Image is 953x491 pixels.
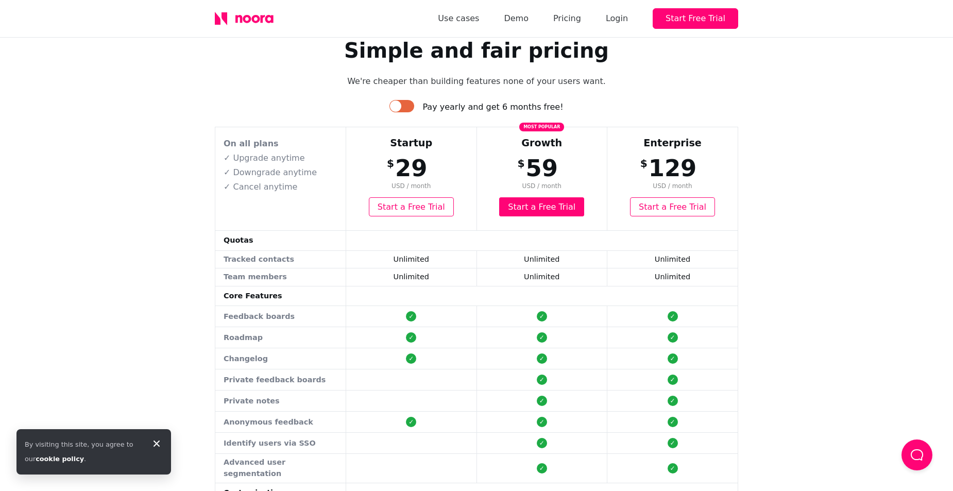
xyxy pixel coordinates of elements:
div: ✓ [537,375,547,385]
div: ✓ [668,311,678,321]
button: Load Chat [901,439,932,470]
span: Most popular [519,123,564,131]
td: Team members [215,268,346,286]
td: Advanced user segmentation [215,454,346,483]
span: $ [387,156,394,171]
span: USD / month [478,181,607,191]
td: Unlimited [607,268,738,286]
td: Feedback boards [215,306,346,327]
div: ✓ [537,396,547,406]
p: ✓ Upgrade anytime [224,152,337,164]
span: USD / month [608,181,737,191]
td: Unlimited [346,268,477,286]
td: Unlimited [607,250,738,268]
div: ✓ [668,417,678,427]
td: Core Features [215,286,346,306]
div: ✓ [668,353,678,364]
div: By visiting this site, you agree to our . [25,437,142,466]
a: Start a Free Trial [630,197,715,216]
h1: Simple and fair pricing [215,38,738,63]
div: ✓ [537,311,547,321]
a: Start a Free Trial [369,197,454,216]
a: cookie policy [36,455,84,463]
td: Anonymous feedback [215,412,346,433]
td: Unlimited [476,268,607,286]
div: ✓ [537,332,547,343]
button: Start Free Trial [653,8,738,29]
td: Private feedback boards [215,369,346,391]
td: Private notes [215,391,346,412]
span: $ [640,156,648,171]
div: Pay yearly and get 6 months free! [422,100,563,114]
div: Growth [478,136,607,151]
div: ✓ [406,353,416,364]
a: Pricing [553,11,581,26]
strong: On all plans [224,139,279,148]
div: ✓ [537,417,547,427]
td: Unlimited [346,250,477,268]
a: Start a Free Trial [499,197,584,216]
div: ✓ [537,438,547,448]
div: ✓ [668,463,678,473]
span: 29 [395,155,427,182]
p: ✓ Cancel anytime [224,181,337,193]
span: 129 [649,155,697,182]
td: Identify users via SSO [215,433,346,454]
p: ✓ Downgrade anytime [224,166,337,179]
div: ✓ [406,417,416,427]
p: We're cheaper than building features none of your users want. [215,75,738,88]
div: ✓ [537,463,547,473]
a: Demo [504,11,529,26]
div: ✓ [668,438,678,448]
a: Use cases [438,11,479,26]
span: $ [518,156,525,171]
div: Login [606,11,628,26]
td: Changelog [215,348,346,369]
td: Roadmap [215,327,346,348]
div: ✓ [668,396,678,406]
div: ✓ [537,353,547,364]
div: Startup [347,136,476,151]
td: Unlimited [476,250,607,268]
span: 59 [526,155,558,182]
td: Tracked contacts [215,250,346,268]
td: Quotas [215,230,346,250]
div: ✓ [668,332,678,343]
div: ✓ [406,332,416,343]
div: ✓ [406,311,416,321]
span: USD / month [347,181,476,191]
div: Enterprise [608,136,737,151]
div: ✓ [668,375,678,385]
